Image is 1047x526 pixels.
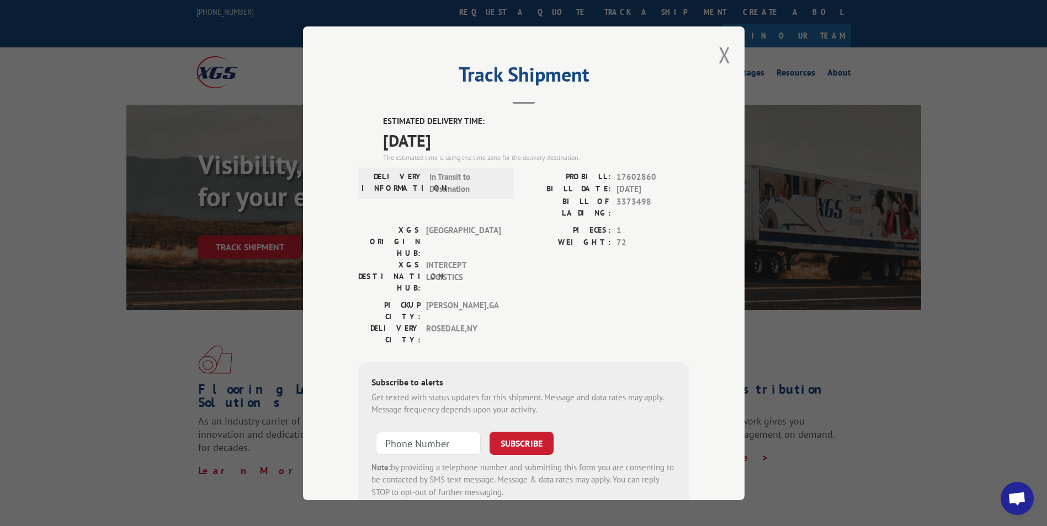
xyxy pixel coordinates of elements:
span: [DATE] [616,183,689,196]
span: In Transit to Destination [429,170,504,195]
input: Phone Number [376,431,481,454]
label: BILL OF LADING: [524,195,611,218]
label: PICKUP CITY: [358,299,421,322]
span: [DATE] [383,127,689,152]
label: PIECES: [524,224,611,237]
span: [PERSON_NAME] , GA [426,299,501,322]
label: ESTIMATED DELIVERY TIME: [383,115,689,128]
label: DELIVERY INFORMATION: [362,170,424,195]
strong: Note: [371,461,391,472]
button: Close modal [719,40,731,69]
span: 1 [616,224,689,237]
label: WEIGHT: [524,237,611,249]
span: 3373498 [616,195,689,218]
span: ROSEDALE , NY [426,322,501,345]
label: PROBILL: [524,170,611,183]
h2: Track Shipment [358,67,689,88]
label: BILL DATE: [524,183,611,196]
div: Subscribe to alerts [371,375,676,391]
div: Open chat [1001,482,1034,515]
span: 17602860 [616,170,689,183]
span: [GEOGRAPHIC_DATA] [426,224,501,259]
button: SUBSCRIBE [490,431,554,454]
label: DELIVERY CITY: [358,322,421,345]
div: Get texted with status updates for this shipment. Message and data rates may apply. Message frequ... [371,391,676,416]
span: INTERCEPT LOGISTICS [426,259,501,293]
label: XGS DESTINATION HUB: [358,259,421,293]
span: 72 [616,237,689,249]
label: XGS ORIGIN HUB: [358,224,421,259]
div: The estimated time is using the time zone for the delivery destination. [383,152,689,162]
div: by providing a telephone number and submitting this form you are consenting to be contacted by SM... [371,461,676,498]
